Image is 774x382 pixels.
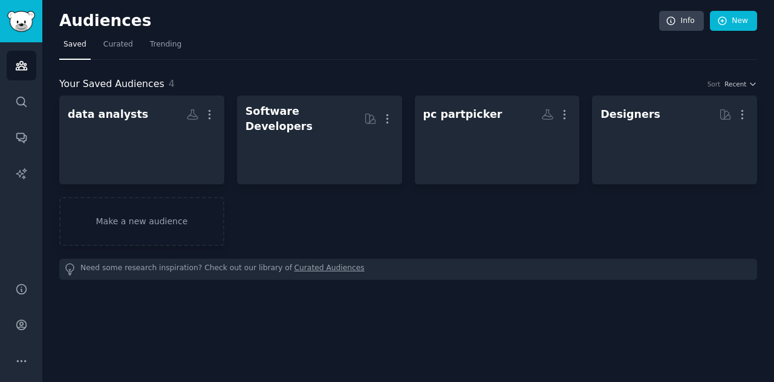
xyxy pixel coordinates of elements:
a: pc partpicker [415,95,580,184]
a: Curated [99,35,137,60]
a: Info [659,11,704,31]
a: Saved [59,35,91,60]
span: Curated [103,39,133,50]
a: data analysts [59,95,224,184]
span: 4 [169,78,175,89]
span: Saved [63,39,86,50]
div: Sort [707,80,721,88]
a: Trending [146,35,186,60]
h2: Audiences [59,11,659,31]
div: Designers [600,107,660,122]
div: data analysts [68,107,148,122]
div: Software Developers [246,104,364,134]
button: Recent [724,80,757,88]
a: Software Developers [237,95,402,184]
a: Curated Audiences [294,263,365,276]
a: New [710,11,757,31]
span: Your Saved Audiences [59,77,164,92]
span: Trending [150,39,181,50]
span: Recent [724,80,746,88]
a: Make a new audience [59,197,224,246]
img: GummySearch logo [7,11,35,32]
div: Need some research inspiration? Check out our library of [59,259,757,280]
a: Designers [592,95,757,184]
div: pc partpicker [423,107,502,122]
